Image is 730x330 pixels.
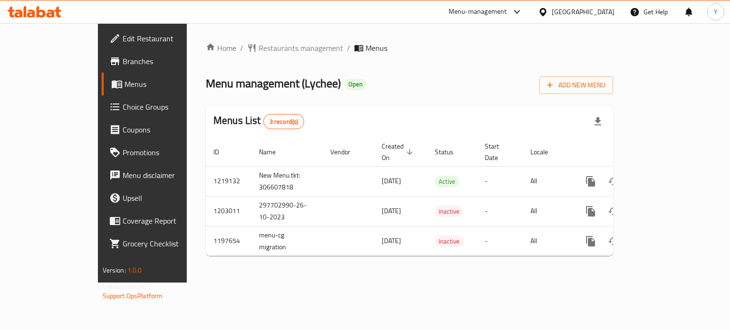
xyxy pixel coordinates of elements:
a: Branches [102,50,220,73]
span: ID [213,146,231,158]
span: Menus [365,42,387,54]
span: Grocery Checklist [123,238,212,249]
span: Coverage Report [123,215,212,226]
a: Home [206,42,236,54]
span: Restaurants management [259,42,343,54]
li: / [240,42,243,54]
td: - [477,166,523,196]
div: Export file [586,110,609,133]
td: 1197654 [206,226,251,256]
span: Inactive [435,206,463,217]
span: Add New Menu [547,79,605,91]
span: Menus [125,78,212,90]
span: Edit Restaurant [123,33,212,44]
button: Change Status [602,200,625,223]
span: Menu disclaimer [123,170,212,181]
span: Promotions [123,147,212,158]
span: Menu management ( Lychee ) [206,73,341,94]
th: Actions [572,138,678,167]
a: Coverage Report [102,209,220,232]
span: [DATE] [382,205,401,217]
a: Choice Groups [102,95,220,118]
a: Menus [102,73,220,95]
button: more [579,170,602,193]
span: [DATE] [382,235,401,247]
span: 3 record(s) [264,117,304,126]
span: Vendor [330,146,363,158]
a: Restaurants management [247,42,343,54]
button: Add New Menu [539,76,613,94]
span: Start Date [485,141,511,163]
td: 1203011 [206,196,251,226]
h2: Menus List [213,113,304,129]
td: - [477,196,523,226]
td: All [523,226,572,256]
a: Upsell [102,187,220,209]
button: Change Status [602,170,625,193]
span: Upsell [123,192,212,204]
a: Coupons [102,118,220,141]
div: Open [345,79,366,90]
span: [DATE] [382,175,401,187]
a: Menu disclaimer [102,164,220,187]
span: Open [345,80,366,88]
td: - [477,226,523,256]
span: Active [435,176,459,187]
span: Get support on: [103,280,146,292]
span: Locale [530,146,560,158]
li: / [347,42,350,54]
td: New Menu tkt: 306607818 [251,166,323,196]
div: Total records count [263,114,305,129]
td: All [523,196,572,226]
table: enhanced table [206,138,678,256]
span: Branches [123,56,212,67]
td: menu-cg migration [251,226,323,256]
td: All [523,166,572,196]
div: Menu-management [449,6,507,18]
span: Name [259,146,288,158]
span: Coupons [123,124,212,135]
button: Change Status [602,230,625,253]
button: more [579,200,602,223]
nav: breadcrumb [206,42,613,54]
a: Grocery Checklist [102,232,220,255]
a: Promotions [102,141,220,164]
span: Version: [103,264,126,276]
button: more [579,230,602,253]
td: 1219132 [206,166,251,196]
a: Edit Restaurant [102,27,220,50]
span: Choice Groups [123,101,212,113]
a: Support.OpsPlatform [103,290,163,302]
td: 297702990-26-10-2023 [251,196,323,226]
span: Y [714,7,718,17]
span: Inactive [435,236,463,247]
div: [GEOGRAPHIC_DATA] [552,7,615,17]
span: 1.0.0 [127,264,142,276]
span: Status [435,146,466,158]
span: Created On [382,141,416,163]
